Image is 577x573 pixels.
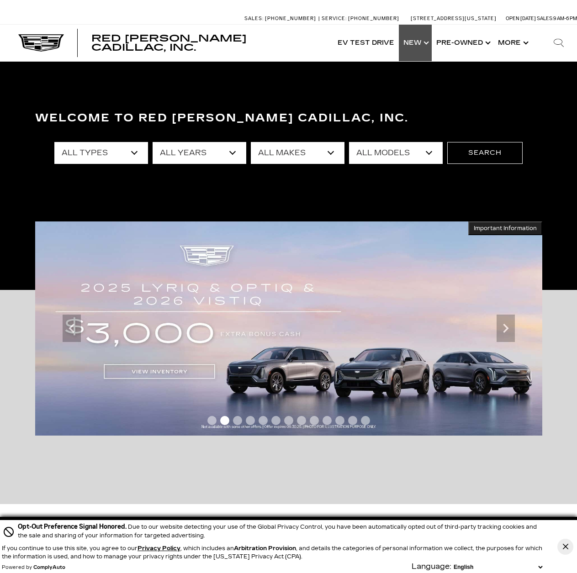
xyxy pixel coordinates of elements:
[244,16,318,21] a: Sales: [PHONE_NUMBER]
[63,315,81,342] div: Previous
[2,565,65,570] div: Powered by
[323,416,332,425] span: Go to slide 10
[207,416,217,425] span: Go to slide 1
[333,25,399,61] a: EV Test Drive
[318,16,402,21] a: Service: [PHONE_NUMBER]
[284,416,293,425] span: Go to slide 7
[233,416,242,425] span: Go to slide 3
[18,523,128,531] span: Opt-Out Preference Signal Honored .
[348,16,399,21] span: [PHONE_NUMBER]
[557,539,573,555] button: Close Button
[411,16,497,21] a: [STREET_ADDRESS][US_STATE]
[432,25,493,61] a: Pre-Owned
[322,16,347,21] span: Service:
[234,545,296,552] strong: Arbitration Provision
[447,142,523,164] button: Search
[91,33,247,53] span: Red [PERSON_NAME] Cadillac, Inc.
[537,16,553,21] span: Sales:
[138,545,180,552] a: Privacy Policy
[412,563,451,570] div: Language:
[310,416,319,425] span: Go to slide 9
[18,522,545,540] div: Due to our website detecting your use of the Global Privacy Control, you have been automatically ...
[399,25,432,61] a: New
[361,416,370,425] span: Go to slide 13
[271,416,281,425] span: Go to slide 6
[33,565,65,570] a: ComplyAuto
[2,545,542,560] p: If you continue to use this site, you agree to our , which includes an , and details the categori...
[451,563,545,571] select: Language Select
[18,34,64,52] img: Cadillac Dark Logo with Cadillac White Text
[348,416,357,425] span: Go to slide 12
[506,16,536,21] span: Open [DATE]
[259,416,268,425] span: Go to slide 5
[244,16,264,21] span: Sales:
[497,315,515,342] div: Next
[91,34,324,52] a: Red [PERSON_NAME] Cadillac, Inc.
[335,416,344,425] span: Go to slide 11
[553,16,577,21] span: 9 AM-6 PM
[35,221,542,436] img: 2509-September-FOM-2025-cta-bonus-cash
[265,16,316,21] span: [PHONE_NUMBER]
[349,142,443,164] select: Filter by model
[246,416,255,425] span: Go to slide 4
[493,25,531,61] button: More
[251,142,344,164] select: Filter by make
[35,109,542,127] h3: Welcome to Red [PERSON_NAME] Cadillac, Inc.
[297,416,306,425] span: Go to slide 8
[54,142,148,164] select: Filter by type
[474,225,537,232] span: Important Information
[220,416,229,425] span: Go to slide 2
[153,142,246,164] select: Filter by year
